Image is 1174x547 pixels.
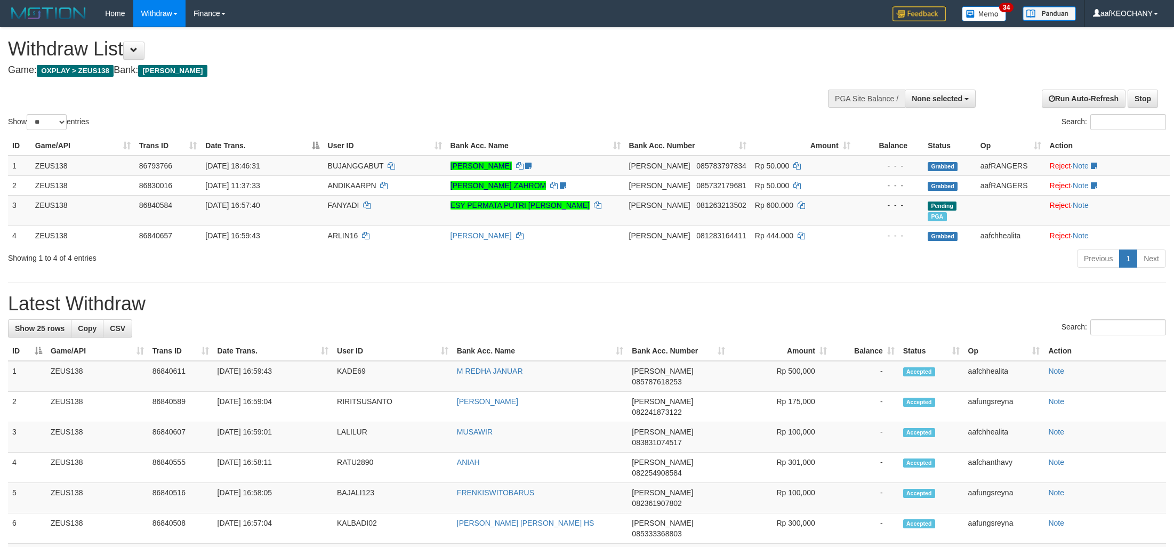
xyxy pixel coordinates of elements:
[8,248,481,263] div: Showing 1 to 4 of 4 entries
[628,341,729,361] th: Bank Acc. Number: activate to sort column ascending
[964,453,1044,483] td: aafchanthavy
[328,162,384,170] span: BUJANGGABUT
[8,5,89,21] img: MOTION_logo.png
[629,162,690,170] span: [PERSON_NAME]
[27,114,67,130] select: Showentries
[831,483,899,513] td: -
[31,136,135,156] th: Game/API: activate to sort column ascending
[328,181,376,190] span: ANDIKAARPN
[1077,250,1120,268] a: Previous
[71,319,103,337] a: Copy
[632,377,681,386] span: Copy 085787618253 to clipboard
[8,483,46,513] td: 5
[8,293,1166,315] h1: Latest Withdraw
[213,341,333,361] th: Date Trans.: activate to sort column ascending
[8,453,46,483] td: 4
[629,181,690,190] span: [PERSON_NAME]
[138,65,207,77] span: [PERSON_NAME]
[205,162,260,170] span: [DATE] 18:46:31
[928,202,956,211] span: Pending
[912,94,962,103] span: None selected
[859,200,920,211] div: - - -
[632,367,693,375] span: [PERSON_NAME]
[976,156,1046,176] td: aafRANGERS
[729,483,831,513] td: Rp 100,000
[139,201,172,210] span: 86840584
[135,136,201,156] th: Trans ID: activate to sort column ascending
[899,341,964,361] th: Status: activate to sort column ascending
[755,231,793,240] span: Rp 444.000
[1050,231,1071,240] a: Reject
[928,182,958,191] span: Grabbed
[964,513,1044,544] td: aafungsreyna
[859,180,920,191] div: - - -
[1046,195,1170,226] td: ·
[729,453,831,483] td: Rp 301,000
[8,195,31,226] td: 3
[859,160,920,171] div: - - -
[457,367,523,375] a: M REDHA JANUAR
[1128,90,1158,108] a: Stop
[1073,201,1089,210] a: Note
[1046,156,1170,176] td: ·
[213,422,333,453] td: [DATE] 16:59:01
[1048,519,1064,527] a: Note
[964,422,1044,453] td: aafchhealita
[457,488,534,497] a: FRENKISWITOBARUS
[892,6,946,21] img: Feedback.jpg
[831,392,899,422] td: -
[923,136,976,156] th: Status
[8,226,31,245] td: 4
[905,90,976,108] button: None selected
[148,483,213,513] td: 86840516
[8,65,772,76] h4: Game: Bank:
[333,422,453,453] td: LALILUR
[632,397,693,406] span: [PERSON_NAME]
[213,483,333,513] td: [DATE] 16:58:05
[31,175,135,195] td: ZEUS138
[976,136,1046,156] th: Op: activate to sort column ascending
[729,361,831,392] td: Rp 500,000
[1048,367,1064,375] a: Note
[828,90,905,108] div: PGA Site Balance /
[205,201,260,210] span: [DATE] 16:57:40
[201,136,323,156] th: Date Trans.: activate to sort column descending
[625,136,751,156] th: Bank Acc. Number: activate to sort column ascending
[976,175,1046,195] td: aafRANGERS
[1048,397,1064,406] a: Note
[8,136,31,156] th: ID
[8,114,89,130] label: Show entries
[110,324,125,333] span: CSV
[46,483,148,513] td: ZEUS138
[962,6,1007,21] img: Button%20Memo.svg
[8,422,46,453] td: 3
[1046,175,1170,195] td: ·
[696,201,746,210] span: Copy 081263213502 to clipboard
[451,181,546,190] a: [PERSON_NAME] ZAHROM
[139,181,172,190] span: 86830016
[632,438,681,447] span: Copy 083831074517 to clipboard
[903,398,935,407] span: Accepted
[696,231,746,240] span: Copy 081283164411 to clipboard
[903,489,935,498] span: Accepted
[928,212,946,221] span: Marked by aafkaynarin
[831,361,899,392] td: -
[148,361,213,392] td: 86840611
[8,38,772,60] h1: Withdraw List
[729,341,831,361] th: Amount: activate to sort column ascending
[8,319,71,337] a: Show 25 rows
[1042,90,1125,108] a: Run Auto-Refresh
[831,453,899,483] td: -
[46,513,148,544] td: ZEUS138
[755,181,790,190] span: Rp 50.000
[632,469,681,477] span: Copy 082254908584 to clipboard
[928,232,958,241] span: Grabbed
[333,341,453,361] th: User ID: activate to sort column ascending
[831,422,899,453] td: -
[1062,114,1166,130] label: Search:
[46,361,148,392] td: ZEUS138
[755,162,790,170] span: Rp 50.000
[333,392,453,422] td: RIRITSUSANTO
[213,361,333,392] td: [DATE] 16:59:43
[729,392,831,422] td: Rp 175,000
